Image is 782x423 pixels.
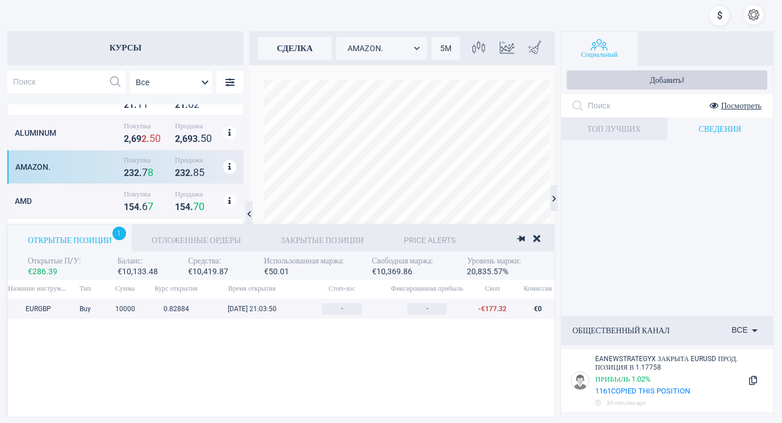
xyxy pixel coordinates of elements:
strong: . [147,133,149,144]
span: Покупка [124,224,169,233]
div: AMAZON. [15,162,121,171]
div: Buy [68,305,102,313]
strong: 2 [185,167,190,178]
strong: 7 [193,200,199,212]
div: 5M [432,37,460,60]
strong: 2 [124,167,129,178]
div: сделка [258,37,332,60]
span: Продажа [175,190,220,199]
strong: 6 [188,98,194,110]
div: ALUMINUM [15,128,121,137]
span: € 10,133.48 [118,267,163,276]
div: 10000 [102,305,148,313]
strong: € 286.39 [28,267,73,276]
strong: 2 [194,98,199,110]
strong: 5 [129,202,134,212]
strong: 4 [134,202,139,212]
div: 30 minutes ago [595,400,742,406]
strong: . [139,167,142,178]
span: Уровень маржи : [467,256,520,266]
span: Курс открытия [154,284,198,293]
strong: 4 [185,202,190,212]
div: AMAZON. [336,37,427,60]
strong: 1 [137,98,143,110]
img: sirix [9,6,70,68]
span: Продажа [175,224,220,233]
span: Покупка [124,122,169,131]
span: € 10,369.86 [372,267,417,276]
span: Баланс : [118,256,143,266]
strong: 5 [199,166,204,178]
strong: . [198,133,200,144]
button: Посмотреть [701,97,762,114]
strong: 8 [193,166,199,178]
div: Отложенные ордеры [132,225,261,252]
strong: - € 177.32 [478,305,507,313]
strong: . [134,99,137,110]
strong: 5 [200,132,206,144]
span: Фиксированная прибыль [391,284,463,293]
div: Все [731,321,762,340]
strong: € 0 [534,305,542,313]
strong: 1 [180,99,185,110]
strong: 2 [175,99,180,110]
button: - [407,303,447,315]
div: 0.82884 [148,305,204,313]
button: - [322,303,362,315]
div: 1 [112,227,126,240]
div: ТОП ЛУЧШИХ [561,118,667,140]
strong: 5 [149,132,155,144]
span: Социальный [581,51,618,59]
div: Открытые позиции [8,225,132,252]
strong: . [190,202,193,212]
strong: 7 [142,166,148,178]
button: Социальный [561,32,638,66]
strong: , [129,133,131,144]
strong: , [180,133,182,144]
span: Использованная маржа : [264,256,344,266]
span: Стоп-лос [329,284,356,293]
div: EANewStrategyX ЗАКРЫТА EURUSD ПРОД. ПОЗИЦИЯ в 1.17758 [595,355,742,398]
strong: 1 [124,202,129,212]
button: Добавить! [567,70,767,90]
strong: 3 [129,167,134,178]
strong: . [190,167,193,178]
span: Продажа [175,156,220,165]
div: Price Alerts [384,225,475,252]
div: 06/12/2024 21:03:50 [204,305,299,313]
strong: 2 [141,133,147,144]
span: € 50.01 [264,267,310,276]
strong: 7 [148,200,153,212]
input: Поиск [588,97,686,115]
strong: 1 [143,98,148,110]
strong: 3 [193,133,198,144]
span: Средства : [188,256,220,266]
div: Сведения [667,118,773,140]
input: Поиск [7,71,104,93]
span: Комиссия [524,284,552,293]
strong: 2 [175,133,180,144]
span: Покупка [124,156,169,165]
div: Прибыль 1.02 % [595,375,742,384]
strong: 2 [124,99,129,110]
span: Тип [80,284,91,293]
div: Все [130,71,212,94]
strong: 6 [182,133,187,144]
span: € 10,419.87 [188,267,233,276]
strong: 1 [175,202,180,212]
span: Покупка [124,190,169,199]
div: ОБЩЕСТВЕННЫЙ КАНАЛ [572,326,670,336]
span: Посмотреть [721,101,762,110]
strong: . [185,99,188,110]
span: 20,835.57 % [467,267,512,276]
div: AMD [15,196,121,206]
strong: . [139,202,142,212]
strong: 2 [134,167,139,178]
strong: 5 [180,202,185,212]
strong: 2 [124,133,129,144]
strong: 9 [187,133,193,144]
strong: 0 [199,200,204,212]
strong: 9 [136,133,141,144]
strong: 3 [180,167,185,178]
strong: 0 [155,132,161,144]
